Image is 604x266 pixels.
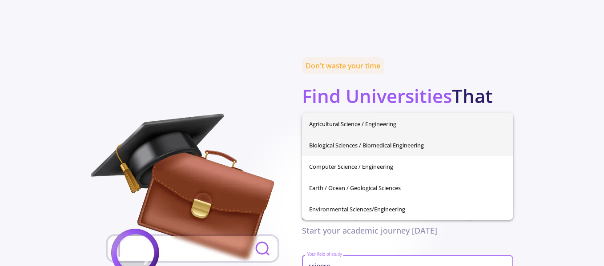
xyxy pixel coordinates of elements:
span: Quickly determine if you meet minimum admission requirements for your preferred graduate schools ... [302,182,503,235]
span: Don't waste your time [302,57,384,74]
span: Earth / Ocean / Geological Sciences [309,177,506,199]
span: Find Universities [302,83,452,108]
span: Computer Science / Engineering [309,156,506,177]
span: Biological Sciences / Biomedical Engineering [309,135,506,156]
span: Environmental Sciences/Engineering [309,199,506,220]
b: That Have Your Field Of Study [302,83,493,164]
span: Agricultural Science / Engineering [309,113,506,135]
